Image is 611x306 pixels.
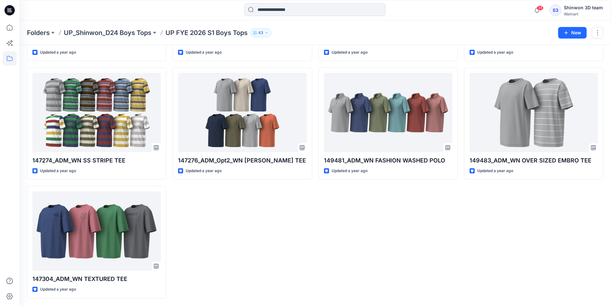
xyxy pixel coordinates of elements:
p: Updated a year ago [186,168,222,174]
p: 147274_ADM_WN SS STRIPE TEE [32,156,161,165]
p: 147276_ADM_Opt2_WN [PERSON_NAME] TEE [178,156,306,165]
a: 149481_ADM_WN FASHION WASHED POLO [324,73,452,152]
a: 147274_ADM_WN SS STRIPE TEE [32,73,161,152]
button: New [558,27,587,39]
p: UP FYE 2026 S1 Boys Tops [165,28,248,37]
p: Updated a year ago [40,168,76,174]
div: Shinwon 3D team [564,4,603,12]
button: 43 [250,28,271,37]
p: Updated a year ago [186,49,222,56]
span: 35 [537,5,544,11]
p: Updated a year ago [40,286,76,293]
p: Updated a year ago [332,49,368,56]
div: Walmart [564,12,603,16]
p: 43 [258,29,263,36]
a: 147304_ADM_WN TEXTURED TEE [32,191,161,271]
a: Folders [27,28,50,37]
p: Updated a year ago [477,49,513,56]
p: 147304_ADM_WN TEXTURED TEE [32,275,161,284]
div: S3 [550,4,561,16]
p: Updated a year ago [332,168,368,174]
a: 149483_ADM_WN OVER SIZED EMBRO TEE [470,73,598,152]
p: Updated a year ago [477,168,513,174]
a: 147276_ADM_Opt2_WN SS HENLEY TEE [178,73,306,152]
p: 149483_ADM_WN OVER SIZED EMBRO TEE [470,156,598,165]
p: Updated a year ago [40,49,76,56]
a: UP_Shinwon_D24 Boys Tops [64,28,151,37]
p: 149481_ADM_WN FASHION WASHED POLO [324,156,452,165]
